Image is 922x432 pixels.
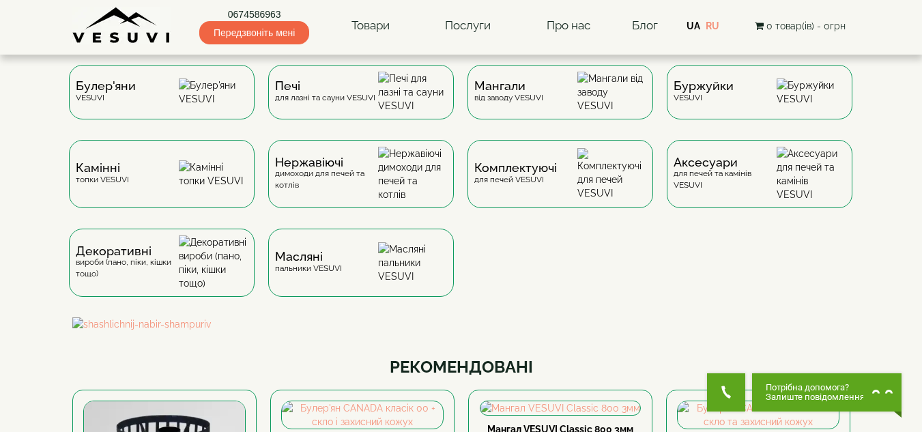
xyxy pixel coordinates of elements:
[632,18,658,32] a: Блог
[674,81,734,103] div: VESUVI
[687,20,700,31] a: UA
[62,229,261,317] a: Декоративнівироби (пано, піки, кішки тощо) Декоративні вироби (пано, піки, кішки тощо)
[777,78,846,106] img: Буржуйки VESUVI
[76,81,136,91] span: Булер'яни
[707,373,745,412] button: Get Call button
[678,401,839,429] img: Булер'ян CANADA класік 01 + скло та захисний кожух
[179,160,248,188] img: Камінні топки VESUVI
[62,140,261,229] a: Каміннітопки VESUVI Камінні топки VESUVI
[179,78,248,106] img: Булер'яни VESUVI
[752,373,902,412] button: Chat button
[275,157,378,191] div: димоходи для печей та котлів
[660,140,859,229] a: Аксесуаридля печей та камінів VESUVI Аксесуари для печей та камінів VESUVI
[674,157,777,168] span: Аксесуари
[474,81,543,103] div: від заводу VESUVI
[766,20,846,31] span: 0 товар(ів) - 0грн
[275,81,375,91] span: Печі
[72,317,850,331] img: shashlichnij-nabir-shampuriv
[533,10,604,42] a: Про нас
[480,401,640,415] img: Мангал VESUVI Classic 800 3мм
[76,246,179,280] div: вироби (пано, піки, кішки тощо)
[461,140,660,229] a: Комплектуючідля печей VESUVI Комплектуючі для печей VESUVI
[378,147,447,201] img: Нержавіючі димоходи для печей та котлів
[431,10,504,42] a: Послуги
[751,18,850,33] button: 0 товар(ів) - 0грн
[766,383,865,392] span: Потрібна допомога?
[261,65,461,140] a: Печідля лазні та сауни VESUVI Печі для лазні та сауни VESUVI
[461,65,660,140] a: Мангаливід заводу VESUVI Мангали від заводу VESUVI
[275,251,342,262] span: Масляні
[199,8,309,21] a: 0674586963
[338,10,403,42] a: Товари
[378,242,447,283] img: Масляні пальники VESUVI
[777,147,846,201] img: Аксесуари для печей та камінів VESUVI
[261,140,461,229] a: Нержавіючідимоходи для печей та котлів Нержавіючі димоходи для печей та котлів
[674,157,777,191] div: для печей та камінів VESUVI
[76,81,136,103] div: VESUVI
[660,65,859,140] a: БуржуйкиVESUVI Буржуйки VESUVI
[474,162,557,173] span: Комплектуючі
[72,7,171,44] img: Завод VESUVI
[76,162,129,185] div: топки VESUVI
[261,229,461,317] a: Масляніпальники VESUVI Масляні пальники VESUVI
[179,235,248,290] img: Декоративні вироби (пано, піки, кішки тощо)
[378,72,447,113] img: Печі для лазні та сауни VESUVI
[474,162,557,185] div: для печей VESUVI
[577,72,646,113] img: Мангали від заводу VESUVI
[474,81,543,91] span: Мангали
[199,21,309,44] span: Передзвоніть мені
[275,157,378,168] span: Нержавіючі
[76,162,129,173] span: Камінні
[706,20,719,31] a: RU
[76,246,179,257] span: Декоративні
[62,65,261,140] a: Булер'яниVESUVI Булер'яни VESUVI
[275,251,342,274] div: пальники VESUVI
[275,81,375,103] div: для лазні та сауни VESUVI
[674,81,734,91] span: Буржуйки
[282,401,443,429] img: Булер'ян CANADA класік 00 + скло і захисний кожух
[766,392,865,402] span: Залиште повідомлення
[577,148,646,200] img: Комплектуючі для печей VESUVI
